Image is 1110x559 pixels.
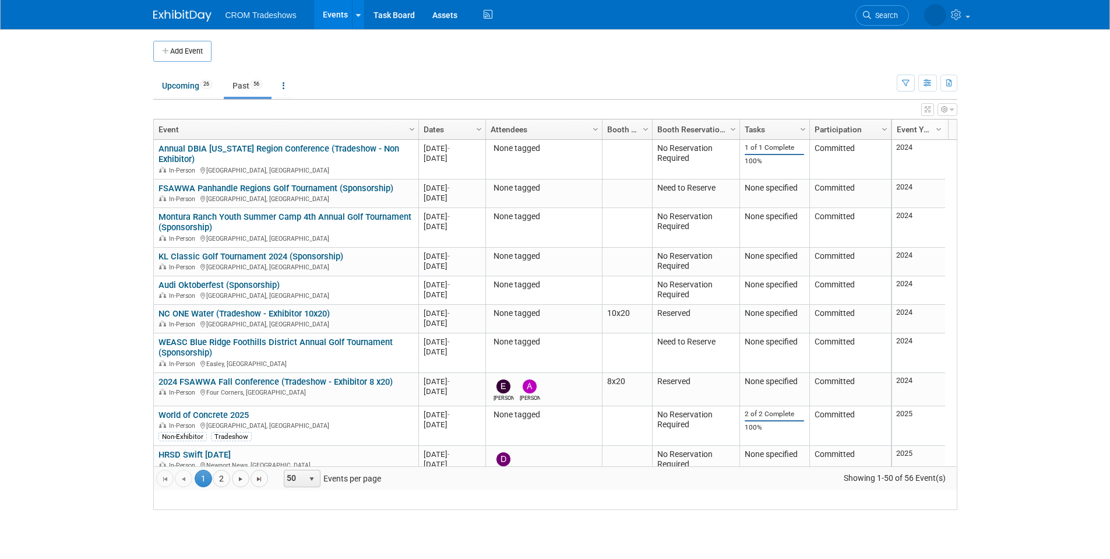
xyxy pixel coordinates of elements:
div: None specified [745,251,804,262]
span: - [447,377,450,386]
div: [DATE] [424,143,480,153]
a: Montura Ranch Youth Summer Camp 4th Annual Golf Tournament (Sponsorship) [158,212,411,233]
div: None tagged [491,308,597,319]
div: [GEOGRAPHIC_DATA], [GEOGRAPHIC_DATA] [158,233,413,243]
td: Committed [809,406,891,446]
a: Upcoming26 [153,75,221,97]
td: Committed [809,305,891,333]
div: [DATE] [424,318,480,328]
img: Kristin Elliott [924,4,946,26]
a: Booth Size [607,119,644,139]
div: [DATE] [424,212,480,222]
span: Column Settings [591,125,600,134]
img: In-Person Event [159,321,166,326]
a: FSAWWA Panhandle Regions Golf Tournament (Sponsorship) [158,183,393,194]
span: - [447,309,450,318]
span: Column Settings [407,125,417,134]
img: ExhibitDay [153,10,212,22]
div: None specified [745,183,804,194]
td: 2025 [892,406,945,446]
span: - [447,450,450,459]
div: Tradeshow [211,432,252,441]
div: None specified [745,377,804,387]
a: Go to the previous page [175,470,192,487]
span: Go to the next page [236,474,245,484]
td: 2024 [892,276,945,305]
span: 26 [200,80,213,89]
td: 2024 [892,208,945,248]
div: 100% [745,157,804,166]
div: [GEOGRAPHIC_DATA], [GEOGRAPHIC_DATA] [158,319,413,329]
div: None tagged [491,251,597,262]
div: [GEOGRAPHIC_DATA], [GEOGRAPHIC_DATA] [158,290,413,300]
td: Committed [809,208,891,248]
div: [DATE] [424,386,480,396]
td: 2024 [892,180,945,208]
img: In-Person Event [159,462,166,467]
a: Audi Oktoberfest (Sponsorship) [158,280,280,290]
div: [DATE] [424,183,480,193]
div: [DATE] [424,308,480,318]
span: In-Person [169,360,199,368]
div: Four Corners, [GEOGRAPHIC_DATA] [158,387,413,397]
a: 2 [213,470,230,487]
a: Attendees [491,119,594,139]
span: Showing 1-50 of 56 Event(s) [833,470,956,486]
td: No Reservation Required [652,208,739,248]
img: In-Person Event [159,292,166,298]
div: [DATE] [424,261,480,271]
a: WEASC Blue Ridge Foothills District Annual Golf Tournament (Sponsorship) [158,337,393,358]
a: HRSD Swift [DATE] [158,449,231,460]
span: Column Settings [474,125,484,134]
td: No Reservation Required [652,446,739,486]
div: [DATE] [424,337,480,347]
td: No Reservation Required [652,248,739,276]
a: KL Classic Golf Tournament 2024 (Sponsorship) [158,251,343,262]
a: Go to the first page [156,470,174,487]
div: None tagged [491,183,597,194]
td: Committed [809,333,891,373]
div: None tagged [491,212,597,222]
a: Column Settings [589,119,602,137]
span: In-Person [169,389,199,396]
div: [DATE] [424,449,480,459]
span: 50 [284,470,304,487]
td: 8x20 [602,373,652,406]
div: None specified [745,308,804,319]
td: Reserved [652,305,739,333]
span: - [447,410,450,419]
span: Column Settings [798,125,808,134]
span: In-Person [169,263,199,271]
div: None tagged [491,143,597,154]
td: No Reservation Required [652,276,739,305]
a: Go to the last page [251,470,268,487]
span: In-Person [169,321,199,328]
a: Participation [815,119,883,139]
span: Go to the first page [160,474,170,484]
td: Committed [809,446,891,486]
img: Daniel Austria [496,452,510,466]
a: Search [855,5,909,26]
div: [DATE] [424,193,480,203]
a: Dates [424,119,478,139]
div: Easley, [GEOGRAPHIC_DATA] [158,358,413,368]
span: - [447,337,450,346]
span: Column Settings [880,125,889,134]
a: Booth Reservation Status [657,119,732,139]
div: None specified [745,212,804,222]
div: [DATE] [424,290,480,300]
div: [GEOGRAPHIC_DATA], [GEOGRAPHIC_DATA] [158,194,413,203]
div: [DATE] [424,280,480,290]
span: Search [871,11,898,20]
span: In-Person [169,167,199,174]
div: None tagged [491,337,597,347]
span: Column Settings [641,125,650,134]
div: None specified [745,449,804,460]
a: Event [158,119,411,139]
a: Event Year [897,119,938,139]
div: [GEOGRAPHIC_DATA], [GEOGRAPHIC_DATA] [158,262,413,272]
img: In-Person Event [159,422,166,428]
td: Committed [809,276,891,305]
span: Go to the last page [255,474,264,484]
span: CROM Tradeshows [225,10,297,20]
